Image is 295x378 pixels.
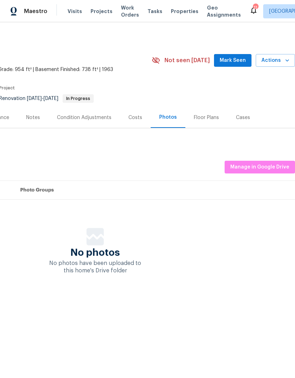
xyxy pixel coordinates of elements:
[68,8,82,15] span: Visits
[24,8,47,15] span: Maestro
[253,4,258,11] div: 11
[256,54,295,67] button: Actions
[261,56,289,65] span: Actions
[91,8,112,15] span: Projects
[15,181,295,200] th: Photo Groups
[225,161,295,174] button: Manage in Google Drive
[236,114,250,121] div: Cases
[26,114,40,121] div: Notes
[57,114,111,121] div: Condition Adjustments
[207,4,241,18] span: Geo Assignments
[230,163,289,172] span: Manage in Google Drive
[27,96,42,101] span: [DATE]
[121,4,139,18] span: Work Orders
[214,54,251,67] button: Mark Seen
[44,96,58,101] span: [DATE]
[27,96,58,101] span: -
[70,249,120,256] span: No photos
[49,260,141,273] span: No photos have been uploaded to this home's Drive folder
[63,96,93,101] span: In Progress
[128,114,142,121] div: Costs
[164,57,210,64] span: Not seen [DATE]
[147,9,162,14] span: Tasks
[171,8,198,15] span: Properties
[220,56,246,65] span: Mark Seen
[159,114,177,121] div: Photos
[194,114,219,121] div: Floor Plans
